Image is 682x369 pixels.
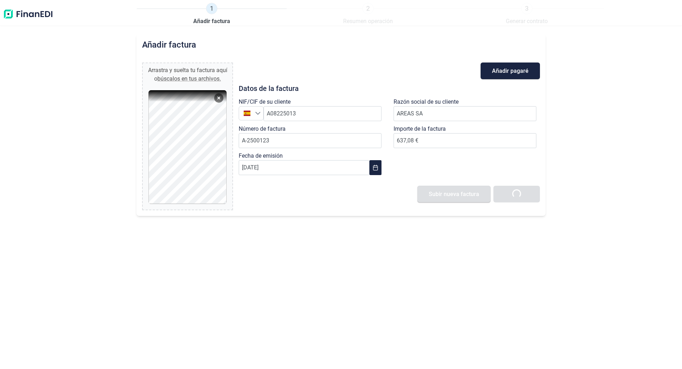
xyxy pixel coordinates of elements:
[255,107,263,120] div: Seleccione un país
[142,40,196,50] h2: Añadir factura
[244,110,250,116] img: ES
[239,125,286,133] label: Número de factura
[429,191,479,197] span: Subir nueva factura
[206,3,217,14] span: 1
[394,98,459,106] label: Razón social de su cliente
[193,17,230,26] span: Añadir factura
[417,186,491,202] button: Subir nueva factura
[239,152,283,160] label: Fecha de emisión
[239,85,540,92] h3: Datos de la factura
[394,125,446,133] label: Importe de la factura
[157,75,221,82] span: búscalos en tus archivos.
[481,63,540,79] button: Añadir pagaré
[146,66,229,83] div: Arrastra y suelta tu factura aquí o
[239,160,369,175] input: DD/MM/YYYY
[193,3,230,26] a: 1Añadir factura
[239,98,291,106] label: NIF/CIF de su cliente
[369,160,381,175] button: Choose Date
[3,3,53,26] img: Logo de aplicación
[492,68,529,74] span: Añadir pagaré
